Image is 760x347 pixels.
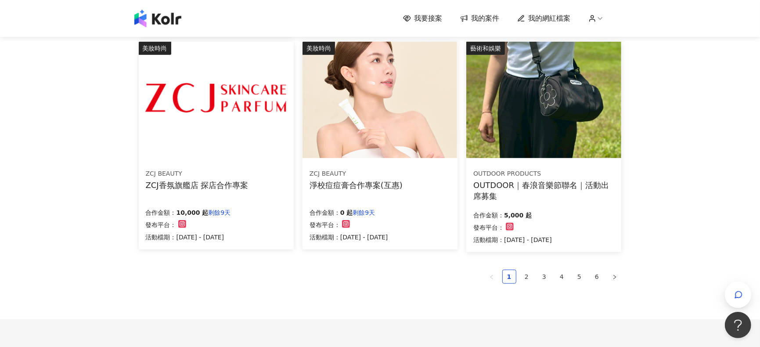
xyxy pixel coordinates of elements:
[573,270,587,284] li: 5
[310,207,340,218] p: 合作金額：
[146,180,249,191] div: ZCJ香氛旗艦店 探店合作專案
[489,275,494,280] span: left
[403,14,443,23] a: 我要接案
[555,270,569,283] a: 4
[555,270,569,284] li: 4
[504,210,532,220] p: 5,000 起
[473,170,614,178] div: OUTDOOR PRODUCTS
[485,270,499,284] li: Previous Page
[310,232,388,242] p: 活動檔期：[DATE] - [DATE]
[303,42,457,158] img: 淨校痘痘膏
[473,180,614,202] div: OUTDOOR｜春浪音樂節聯名｜活動出席募集
[460,14,500,23] a: 我的案件
[485,270,499,284] button: left
[466,42,505,55] div: 藝術和娛樂
[538,270,551,283] a: 3
[520,270,534,284] li: 2
[725,312,751,338] iframe: Help Scout Beacon - Open
[353,207,375,218] p: 剩餘9天
[520,270,533,283] a: 2
[529,14,571,23] span: 我的網紅檔案
[573,270,586,283] a: 5
[139,42,171,55] div: 美妝時尚
[310,180,403,191] div: 淨校痘痘膏合作專案(互惠)
[612,275,617,280] span: right
[310,170,403,178] div: ZCJ BEAUTY
[502,270,516,284] li: 1
[146,232,231,242] p: 活動檔期：[DATE] - [DATE]
[473,210,504,220] p: 合作金額：
[517,14,571,23] a: 我的網紅檔案
[591,270,604,283] a: 6
[414,14,443,23] span: 我要接案
[473,222,504,233] p: 發布平台：
[310,220,340,230] p: 發布平台：
[176,207,209,218] p: 10,000 起
[608,270,622,284] li: Next Page
[608,270,622,284] button: right
[208,207,231,218] p: 剩餘9天
[473,235,552,245] p: 活動檔期：[DATE] - [DATE]
[146,220,176,230] p: 發布平台：
[466,42,621,158] img: 春浪活動出席與合作貼文需求
[590,270,604,284] li: 6
[537,270,551,284] li: 3
[139,42,293,158] img: ZCJ香氛旗艦店 探店
[503,270,516,283] a: 1
[303,42,335,55] div: 美妝時尚
[146,170,249,178] div: ZCJ BEAUTY
[340,207,353,218] p: 0 起
[472,14,500,23] span: 我的案件
[134,10,181,27] img: logo
[146,207,176,218] p: 合作金額：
